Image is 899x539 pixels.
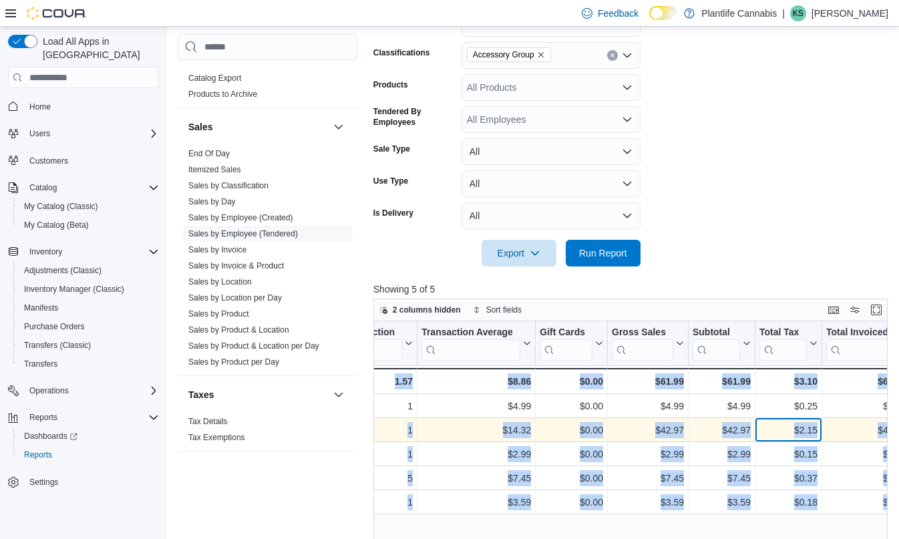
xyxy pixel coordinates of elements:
div: Qty Per Transaction [307,327,402,361]
span: Itemized Sales [188,164,241,175]
button: Catalog [24,180,62,196]
div: Transaction Average [421,327,520,339]
span: Inventory [24,244,159,260]
button: Enter fullscreen [868,302,884,318]
button: My Catalog (Beta) [13,216,164,234]
a: Tax Exemptions [188,433,245,442]
button: Gross Sales [612,327,684,361]
span: Load All Apps in [GEOGRAPHIC_DATA] [37,35,159,61]
button: All [462,170,641,197]
button: Reports [24,409,63,425]
span: Accessory Group [467,47,551,62]
button: Display options [847,302,863,318]
span: Transfers [19,356,159,372]
span: 2 columns hidden [393,305,461,315]
p: Plantlife Cannabis [701,5,777,21]
button: All [462,138,641,165]
span: Transfers (Classic) [24,340,91,351]
a: Sales by Product per Day [188,357,279,367]
button: Operations [24,383,74,399]
span: Purchase Orders [24,321,85,332]
span: Sales by Invoice [188,244,246,255]
button: Catalog [3,178,164,197]
div: 1.57 [307,373,413,389]
button: Export [482,240,556,266]
span: Customers [29,156,68,166]
span: Manifests [24,303,58,313]
div: $4.99 [612,399,684,415]
div: $61.99 [693,373,751,389]
button: Manifests [13,299,164,317]
span: Catalog [29,182,57,193]
span: KS [793,5,803,21]
div: Gift Cards [540,327,592,339]
a: Reports [19,447,57,463]
a: Customers [24,153,73,169]
button: Gift Cards [540,327,603,361]
span: Adjustments (Classic) [19,262,159,279]
span: Accessory Group [473,48,534,61]
div: Gross Sales [612,327,673,339]
span: Inventory Manager (Classic) [24,284,124,295]
label: Tendered By Employees [373,106,456,128]
h3: Taxes [188,388,214,401]
span: Inventory [29,246,62,257]
span: Inventory Manager (Classic) [19,281,159,297]
a: Itemized Sales [188,165,241,174]
span: Reports [19,447,159,463]
div: $3.59 [612,495,684,511]
span: Tax Exemptions [188,432,245,443]
span: Users [29,128,50,139]
span: My Catalog (Beta) [19,217,159,233]
a: End Of Day [188,149,230,158]
div: Qty Per Transaction [307,327,402,339]
button: Sort fields [468,302,527,318]
a: Inventory Manager (Classic) [19,281,130,297]
span: Operations [29,385,69,396]
h3: Sales [188,120,213,134]
div: $0.18 [759,495,818,511]
span: Sales by Employee (Created) [188,212,293,223]
div: 1 [307,399,413,415]
div: Taxes [178,413,357,451]
button: Reports [13,445,164,464]
span: Export [490,240,548,266]
a: Home [24,99,56,115]
div: Transaction Average [421,327,520,361]
div: $0.00 [540,399,603,415]
div: Sales [178,146,357,375]
label: Use Type [373,176,408,186]
button: Total Tax [759,327,818,361]
div: Total Invoiced [826,327,896,339]
p: Showing 5 of 5 [373,283,893,296]
div: $0.00 [540,447,603,463]
div: $0.00 [540,471,603,487]
div: $42.97 [612,423,684,439]
button: Taxes [331,387,347,403]
div: $7.45 [612,471,684,487]
div: $4.99 [421,399,531,415]
input: Dark Mode [649,6,677,20]
div: $0.00 [540,423,603,439]
a: Purchase Orders [19,319,90,335]
span: Sales by Product per Day [188,357,279,367]
div: Kris Swick [790,5,806,21]
a: Sales by Product & Location [188,325,289,335]
label: Sale Type [373,144,410,154]
span: Catalog Export [188,73,241,83]
span: Adjustments (Classic) [24,265,102,276]
span: Settings [29,477,58,488]
span: Sales by Classification [188,180,268,191]
button: Transaction Average [421,327,531,361]
button: Customers [3,151,164,170]
a: Sales by Product [188,309,249,319]
span: Reports [29,412,57,423]
span: My Catalog (Classic) [19,198,159,214]
a: Sales by Employee (Tendered) [188,229,298,238]
div: $0.00 [540,373,603,389]
a: Sales by Classification [188,181,268,190]
button: Purchase Orders [13,317,164,336]
button: Open list of options [622,82,633,93]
